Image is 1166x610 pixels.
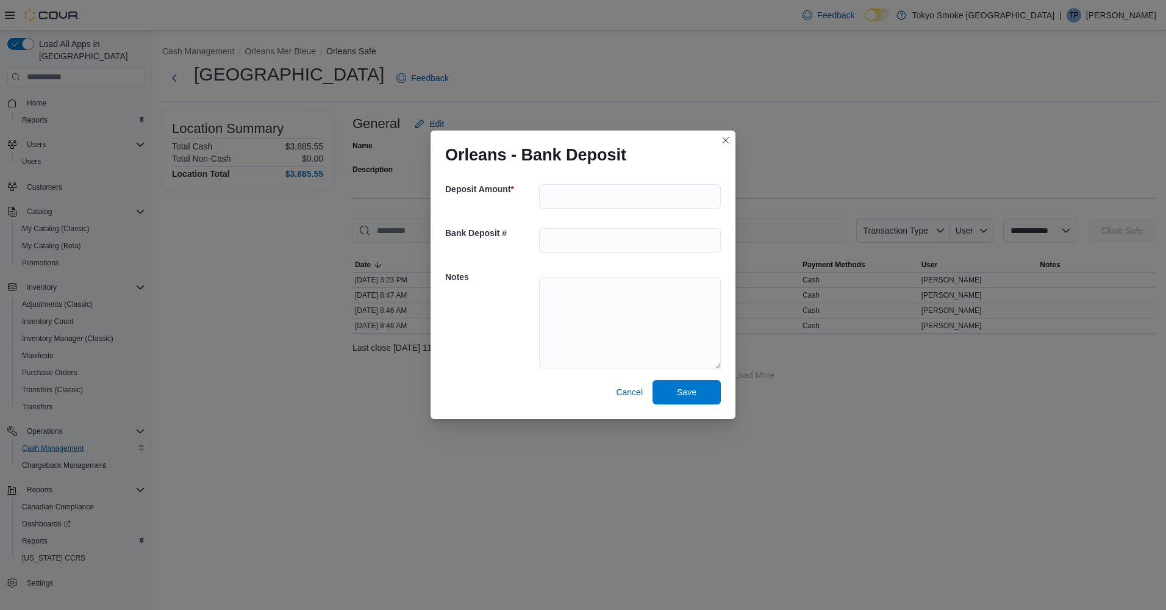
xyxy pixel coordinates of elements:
[718,133,733,148] button: Closes this modal window
[611,380,648,404] button: Cancel
[616,386,643,398] span: Cancel
[445,265,537,289] h5: Notes
[445,177,537,201] h5: Deposit Amount
[677,386,696,398] span: Save
[653,380,721,404] button: Save
[445,145,626,165] h1: Orleans - Bank Deposit
[445,221,537,245] h5: Bank Deposit #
